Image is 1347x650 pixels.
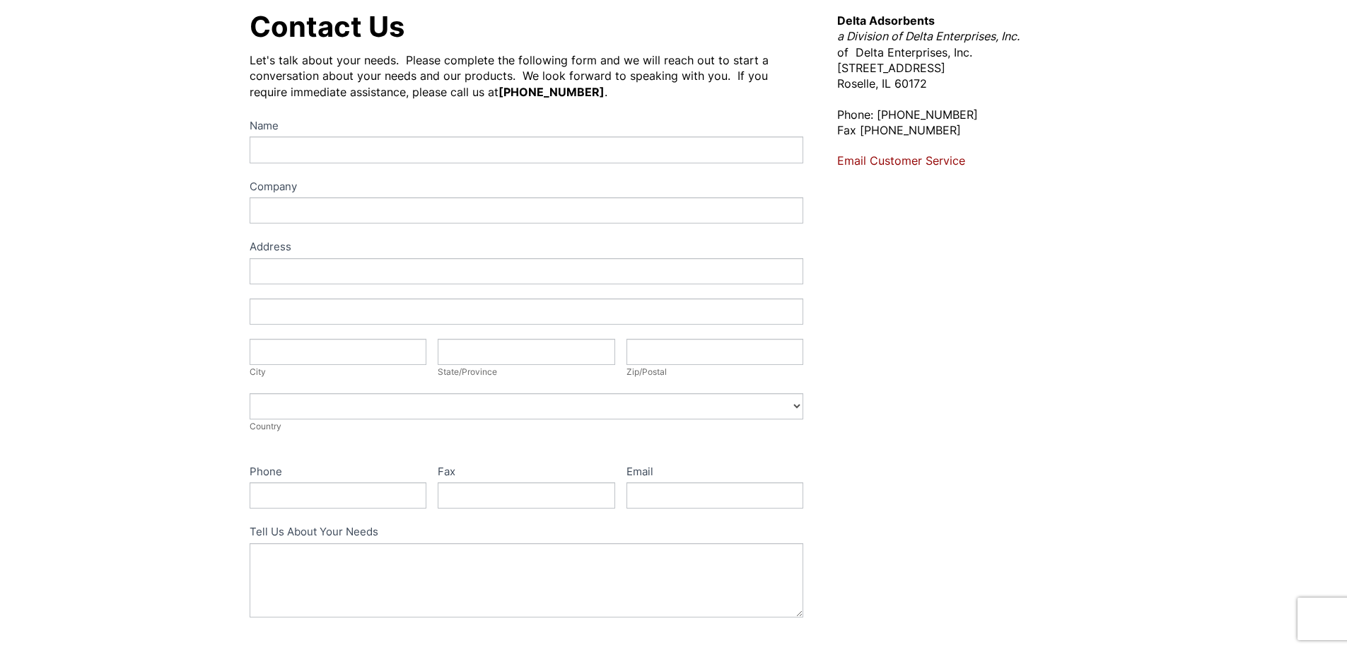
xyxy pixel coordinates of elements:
em: a Division of Delta Enterprises, Inc. [837,29,1020,43]
div: City [250,365,427,379]
div: Country [250,419,804,434]
label: Phone [250,463,427,483]
h1: Contact Us [250,13,804,41]
p: of Delta Enterprises, Inc. [STREET_ADDRESS] Roselle, IL 60172 [837,13,1097,92]
p: Phone: [PHONE_NUMBER] Fax [PHONE_NUMBER] [837,107,1097,139]
a: Email Customer Service [837,153,965,168]
label: Tell Us About Your Needs [250,523,804,543]
label: Company [250,178,804,198]
label: Fax [438,463,615,483]
div: Address [250,238,804,258]
strong: [PHONE_NUMBER] [498,85,605,99]
div: Let's talk about your needs. Please complete the following form and we will reach out to start a ... [250,52,804,100]
label: Name [250,117,804,137]
div: Zip/Postal [626,365,804,379]
strong: Delta Adsorbents [837,13,935,28]
div: State/Province [438,365,615,379]
label: Email [626,463,804,483]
